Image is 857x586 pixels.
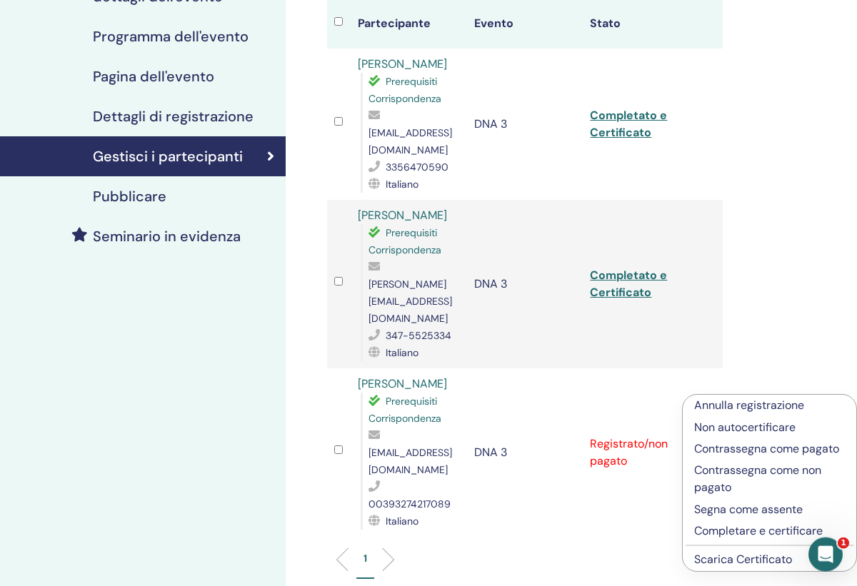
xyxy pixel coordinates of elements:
p: Completare e certificare [694,522,845,540]
a: [PERSON_NAME] [358,208,447,223]
h4: Pubblicare [93,188,166,205]
span: [EMAIL_ADDRESS][DOMAIN_NAME] [369,126,452,156]
span: Prerequisiti Corrispondenza [369,75,441,105]
p: 1 [364,551,367,566]
p: Contrassegna come pagato [694,440,845,458]
p: Contrassegna come non pagato [694,462,845,496]
span: Italiano [386,178,419,191]
td: DNA 3 [467,200,583,368]
h4: Programma dell'evento [93,28,249,45]
p: Segna come assente [694,501,845,518]
span: Italiano [386,346,419,359]
td: DNA 3 [467,49,583,200]
a: Scarica Certificato [694,552,792,567]
a: Completato e Certificato [590,108,667,140]
iframe: Intercom live chat [808,537,843,572]
span: 1 [838,537,849,549]
h4: Dettagli di registrazione [93,108,254,125]
span: Prerequisiti Corrispondenza [369,395,441,425]
span: 347-5525334 [386,329,451,342]
span: 00393274217089 [369,497,451,510]
span: [EMAIL_ADDRESS][DOMAIN_NAME] [369,446,452,476]
td: DNA 3 [467,368,583,537]
a: [PERSON_NAME] [358,56,447,71]
a: [PERSON_NAME] [358,376,447,391]
span: Italiano [386,515,419,527]
a: Completato e Certificato [590,268,667,300]
span: [PERSON_NAME][EMAIL_ADDRESS][DOMAIN_NAME] [369,278,452,325]
span: 3356470590 [386,161,448,173]
h4: Pagina dell'evento [93,68,214,85]
p: Non autocertificare [694,419,845,436]
span: Prerequisiti Corrispondenza [369,226,441,256]
h4: Gestisci i partecipanti [93,148,243,165]
p: Annulla registrazione [694,397,845,414]
h4: Seminario in evidenza [93,228,241,245]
